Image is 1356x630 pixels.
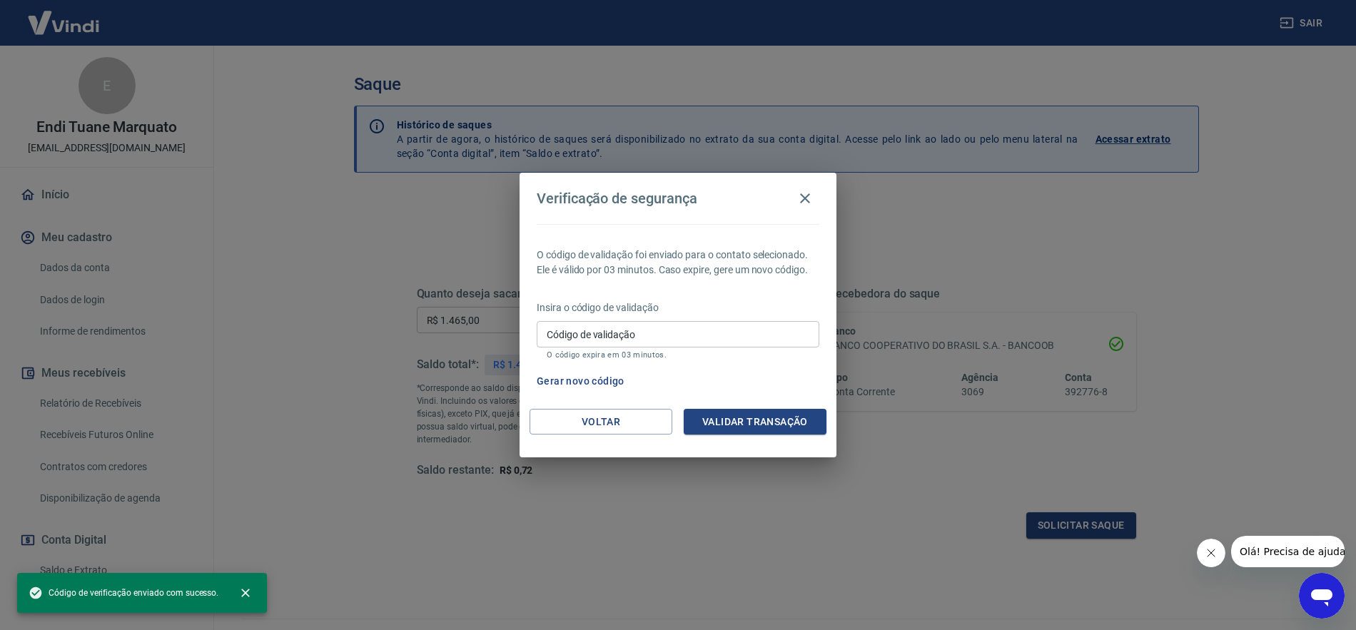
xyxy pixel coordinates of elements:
button: close [230,577,261,609]
h4: Verificação de segurança [537,190,697,207]
iframe: Message from company [1231,536,1345,567]
button: Validar transação [684,409,826,435]
span: Olá! Precisa de ajuda? [9,10,120,21]
button: Gerar novo código [531,368,630,395]
button: Voltar [530,409,672,435]
span: Código de verificação enviado com sucesso. [29,586,218,600]
iframe: Close message [1197,539,1225,567]
p: O código de validação foi enviado para o contato selecionado. Ele é válido por 03 minutos. Caso e... [537,248,819,278]
iframe: Button to launch messaging window [1299,573,1345,619]
p: Insira o código de validação [537,300,819,315]
p: O código expira em 03 minutos. [547,350,809,360]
